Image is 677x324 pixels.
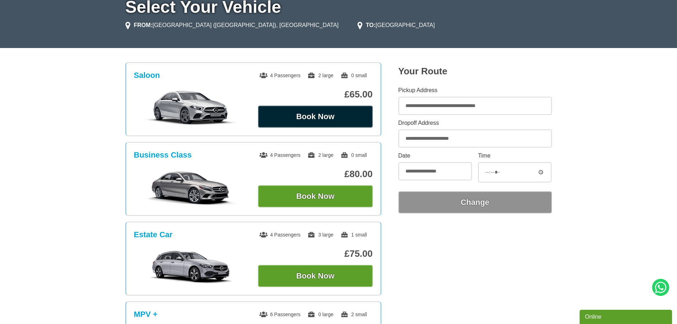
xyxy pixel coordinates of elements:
p: £65.00 [258,89,373,100]
li: [GEOGRAPHIC_DATA] ([GEOGRAPHIC_DATA]), [GEOGRAPHIC_DATA] [125,21,339,30]
span: 0 small [340,73,367,78]
span: 2 large [307,152,333,158]
span: 4 Passengers [259,152,301,158]
li: [GEOGRAPHIC_DATA] [358,21,435,30]
label: Date [398,153,472,159]
span: 6 Passengers [259,312,301,317]
span: 4 Passengers [259,232,301,238]
label: Dropoff Address [398,120,552,126]
h3: Business Class [134,150,192,160]
h2: Your Route [398,66,552,77]
button: Book Now [258,185,373,207]
strong: FROM: [134,22,152,28]
span: 2 small [340,312,367,317]
img: Estate Car [138,249,245,285]
strong: TO: [366,22,376,28]
p: £80.00 [258,169,373,180]
span: 1 small [340,232,367,238]
img: Saloon [138,90,245,126]
button: Book Now [258,106,373,128]
iframe: chat widget [580,308,673,324]
label: Time [478,153,552,159]
h3: Estate Car [134,230,173,239]
button: Book Now [258,265,373,287]
span: 2 large [307,73,333,78]
p: £75.00 [258,248,373,259]
button: Change [398,191,552,213]
span: 0 large [307,312,333,317]
img: Business Class [138,170,245,205]
h3: Saloon [134,71,160,80]
h3: MPV + [134,310,158,319]
label: Pickup Address [398,87,552,93]
span: 4 Passengers [259,73,301,78]
span: 0 small [340,152,367,158]
span: 3 large [307,232,333,238]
